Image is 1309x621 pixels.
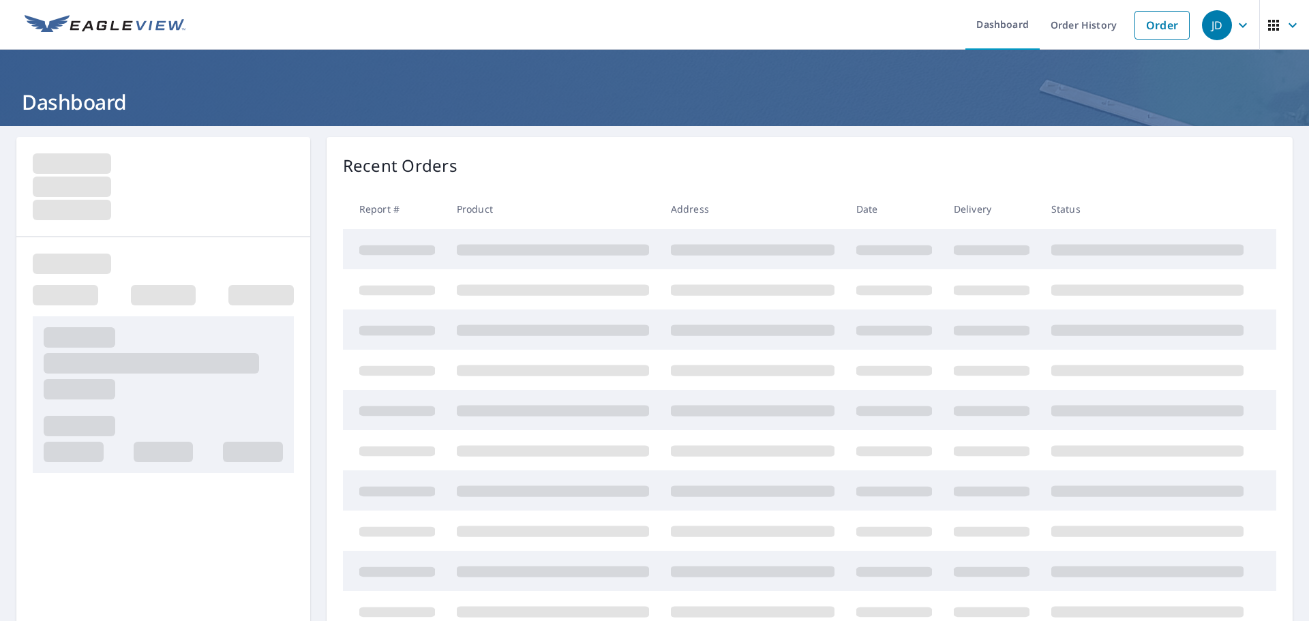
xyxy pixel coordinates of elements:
[446,189,660,229] th: Product
[343,153,457,178] p: Recent Orders
[660,189,845,229] th: Address
[1134,11,1190,40] a: Order
[1202,10,1232,40] div: JD
[845,189,943,229] th: Date
[943,189,1040,229] th: Delivery
[343,189,446,229] th: Report #
[25,15,185,35] img: EV Logo
[16,88,1293,116] h1: Dashboard
[1040,189,1254,229] th: Status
